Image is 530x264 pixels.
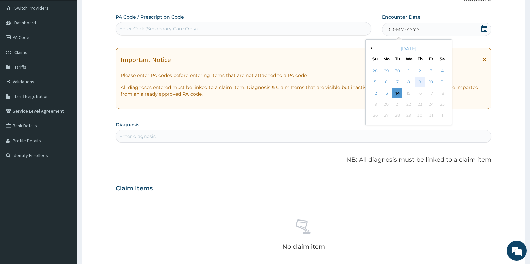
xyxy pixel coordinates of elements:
div: Mo [383,56,389,62]
img: d_794563401_company_1708531726252_794563401 [12,33,27,50]
div: Not available Saturday, November 1st, 2025 [437,111,447,121]
div: Su [372,56,378,62]
div: Not available Saturday, October 18th, 2025 [437,88,447,98]
div: Not available Sunday, October 26th, 2025 [370,111,380,121]
h1: Important Notice [121,56,171,63]
label: Encounter Date [382,14,421,20]
div: Choose Monday, October 6th, 2025 [381,77,391,87]
div: Choose Friday, October 3rd, 2025 [426,66,436,76]
span: Tariffs [14,64,26,70]
div: Choose Monday, September 29th, 2025 [381,66,391,76]
span: We're online! [39,84,92,152]
div: [DATE] [368,45,449,52]
div: Chat with us now [35,37,112,46]
div: Not available Wednesday, October 15th, 2025 [403,88,413,98]
div: Enter Code(Secondary Care Only) [119,25,198,32]
div: Choose Tuesday, October 7th, 2025 [392,77,402,87]
div: Not available Friday, October 24th, 2025 [426,99,436,109]
div: Not available Monday, October 27th, 2025 [381,111,391,121]
div: Not available Thursday, October 16th, 2025 [415,88,425,98]
label: PA Code / Prescription Code [116,14,184,20]
div: Not available Thursday, October 23rd, 2025 [415,99,425,109]
div: Minimize live chat window [110,3,126,19]
div: Not available Sunday, October 19th, 2025 [370,99,380,109]
div: Choose Friday, October 10th, 2025 [426,77,436,87]
button: Previous Month [369,47,372,50]
div: Sa [439,56,445,62]
h3: Claim Items [116,185,153,192]
div: Choose Sunday, October 12th, 2025 [370,88,380,98]
span: Switch Providers [14,5,49,11]
div: Choose Sunday, September 28th, 2025 [370,66,380,76]
label: Diagnosis [116,121,139,128]
div: Choose Tuesday, October 14th, 2025 [392,88,402,98]
div: Not available Saturday, October 25th, 2025 [437,99,447,109]
span: Dashboard [14,20,36,26]
div: Not available Thursday, October 30th, 2025 [415,111,425,121]
textarea: Type your message and hit 'Enter' [3,183,128,206]
div: Choose Tuesday, September 30th, 2025 [392,66,402,76]
div: Choose Thursday, October 9th, 2025 [415,77,425,87]
div: Th [417,56,423,62]
div: Not available Wednesday, October 22nd, 2025 [403,99,413,109]
div: Not available Tuesday, October 28th, 2025 [392,111,402,121]
div: Tu [394,56,400,62]
div: Choose Sunday, October 5th, 2025 [370,77,380,87]
div: Not available Friday, October 31st, 2025 [426,111,436,121]
span: Tariff Negotiation [14,93,49,99]
div: Choose Saturday, October 11th, 2025 [437,77,447,87]
div: Choose Saturday, October 4th, 2025 [437,66,447,76]
div: Choose Wednesday, October 1st, 2025 [403,66,413,76]
p: Please enter PA codes before entering items that are not attached to a PA code [121,72,486,79]
p: No claim item [282,243,325,250]
div: Not available Tuesday, October 21st, 2025 [392,99,402,109]
div: Enter diagnosis [119,133,156,140]
div: Choose Wednesday, October 8th, 2025 [403,77,413,87]
span: Claims [14,49,27,55]
div: We [406,56,411,62]
div: month 2025-10 [370,66,448,121]
div: Not available Monday, October 20th, 2025 [381,99,391,109]
div: Not available Friday, October 17th, 2025 [426,88,436,98]
span: DD-MM-YYYY [386,26,420,33]
div: Choose Thursday, October 2nd, 2025 [415,66,425,76]
div: Choose Monday, October 13th, 2025 [381,88,391,98]
p: NB: All diagnosis must be linked to a claim item [116,156,491,164]
div: Not available Wednesday, October 29th, 2025 [403,111,413,121]
p: All diagnoses entered must be linked to a claim item. Diagnosis & Claim Items that are visible bu... [121,84,486,97]
div: Fr [428,56,434,62]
